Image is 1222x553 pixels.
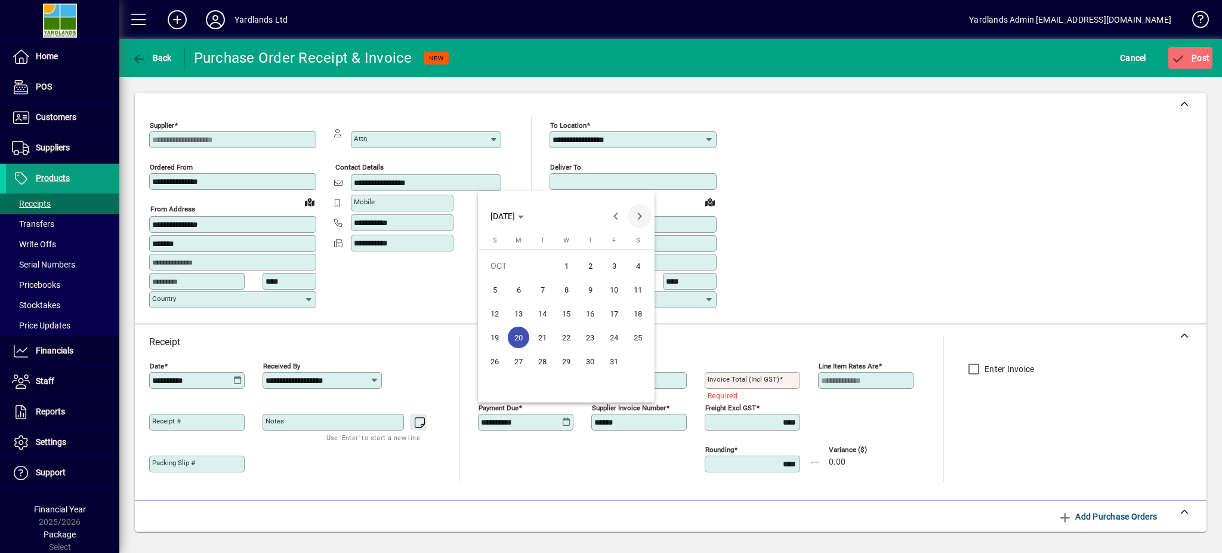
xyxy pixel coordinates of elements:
span: [DATE] [490,211,515,221]
button: Mon Oct 27 2025 [507,349,530,373]
button: Sun Oct 05 2025 [483,278,507,302]
button: Fri Oct 10 2025 [602,278,626,302]
span: 12 [484,303,505,324]
td: OCT [483,254,554,278]
span: 4 [627,255,649,276]
button: Fri Oct 17 2025 [602,302,626,325]
span: 26 [484,351,505,372]
button: Thu Oct 30 2025 [578,349,602,373]
button: Choose month and year [486,205,529,227]
span: 14 [532,303,553,324]
span: 13 [508,303,529,324]
span: 5 [484,279,505,300]
button: Wed Oct 29 2025 [554,349,578,373]
span: 7 [532,279,553,300]
span: 27 [508,351,529,372]
button: Mon Oct 06 2025 [507,278,530,302]
button: Sun Oct 26 2025 [483,349,507,373]
span: 3 [603,255,625,276]
span: 8 [556,279,577,300]
button: Thu Oct 09 2025 [578,278,602,302]
button: Sun Oct 19 2025 [483,325,507,349]
span: 19 [484,327,505,348]
span: 28 [532,351,553,372]
button: Tue Oct 28 2025 [530,349,554,373]
button: Sat Oct 04 2025 [626,254,650,278]
span: 6 [508,279,529,300]
button: Fri Oct 03 2025 [602,254,626,278]
button: Tue Oct 21 2025 [530,325,554,349]
span: 31 [603,351,625,372]
span: 11 [627,279,649,300]
span: 15 [556,303,577,324]
span: 10 [603,279,625,300]
span: S [636,236,640,244]
button: Wed Oct 22 2025 [554,325,578,349]
span: 18 [627,303,649,324]
button: Thu Oct 02 2025 [578,254,602,278]
button: Mon Oct 20 2025 [507,325,530,349]
span: 25 [627,327,649,348]
button: Fri Oct 24 2025 [602,325,626,349]
span: M [516,236,521,244]
button: Wed Oct 01 2025 [554,254,578,278]
button: Previous month [604,204,628,228]
span: 23 [579,327,601,348]
span: 29 [556,351,577,372]
span: 24 [603,327,625,348]
button: Mon Oct 13 2025 [507,302,530,325]
button: Thu Oct 23 2025 [578,325,602,349]
span: T [541,236,545,244]
button: Wed Oct 15 2025 [554,302,578,325]
button: Sat Oct 18 2025 [626,302,650,325]
span: 9 [579,279,601,300]
span: 17 [603,303,625,324]
button: Thu Oct 16 2025 [578,302,602,325]
button: Sat Oct 11 2025 [626,278,650,302]
button: Fri Oct 31 2025 [602,349,626,373]
span: 16 [579,303,601,324]
button: Tue Oct 07 2025 [530,278,554,302]
span: 2 [579,255,601,276]
span: F [612,236,616,244]
span: 22 [556,327,577,348]
span: 1 [556,255,577,276]
span: 21 [532,327,553,348]
span: 30 [579,351,601,372]
button: Wed Oct 08 2025 [554,278,578,302]
button: Tue Oct 14 2025 [530,302,554,325]
button: Next month [628,204,652,228]
span: 20 [508,327,529,348]
span: T [588,236,593,244]
button: Sun Oct 12 2025 [483,302,507,325]
button: Sat Oct 25 2025 [626,325,650,349]
span: W [563,236,569,244]
span: S [493,236,497,244]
